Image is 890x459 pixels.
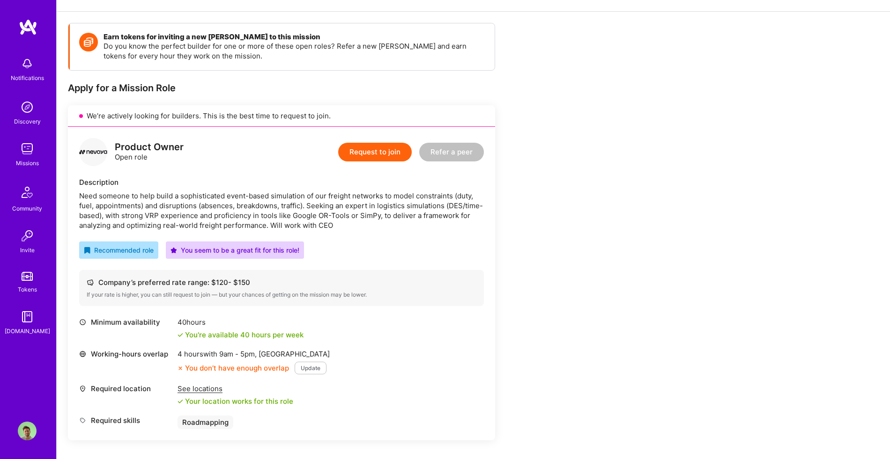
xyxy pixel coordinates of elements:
[79,417,86,424] i: icon Tag
[19,19,37,36] img: logo
[18,284,37,294] div: Tokens
[79,177,484,187] div: Description
[79,33,98,51] img: Token icon
[217,350,259,358] span: 9am - 5pm ,
[171,247,177,254] i: icon PurpleStar
[178,365,183,371] i: icon CloseOrange
[18,226,37,245] img: Invite
[79,317,173,327] div: Minimum availability
[18,307,37,326] img: guide book
[68,105,495,127] div: We’re actively looking for builders. This is the best time to request to join.
[18,422,37,440] img: User Avatar
[79,415,173,425] div: Required skills
[87,279,94,286] i: icon Cash
[14,117,41,126] div: Discovery
[178,415,233,429] div: Roadmapping
[22,272,33,281] img: tokens
[178,317,304,327] div: 40 hours
[115,142,184,152] div: Product Owner
[84,245,154,255] div: Recommended role
[79,384,173,393] div: Required location
[18,54,37,73] img: bell
[171,245,299,255] div: You seem to be a great fit for this role!
[20,245,35,255] div: Invite
[178,349,330,359] div: 4 hours with [GEOGRAPHIC_DATA]
[79,349,173,359] div: Working-hours overlap
[178,396,293,406] div: Your location works for this role
[115,142,184,162] div: Open role
[79,319,86,326] i: icon Clock
[87,291,476,299] div: If your rate is higher, you can still request to join — but your chances of getting on the missio...
[79,138,107,166] img: logo
[16,181,38,204] img: Community
[16,158,39,168] div: Missions
[419,143,484,161] button: Refer a peer
[79,350,86,357] i: icon World
[178,332,183,338] i: icon Check
[79,191,484,230] div: Need someone to help build a sophisticated event-based simulation of our freight networks to mode...
[11,73,44,83] div: Notifications
[84,247,90,254] i: icon RecommendedBadge
[15,422,39,440] a: User Avatar
[178,384,293,393] div: See locations
[12,204,42,213] div: Community
[79,385,86,392] i: icon Location
[87,277,476,287] div: Company’s preferred rate range: $ 120 - $ 150
[338,143,412,161] button: Request to join
[104,33,485,41] h4: Earn tokens for inviting a new [PERSON_NAME] to this mission
[178,330,304,340] div: You're available 40 hours per week
[104,41,485,61] p: Do you know the perfect builder for one or more of these open roles? Refer a new [PERSON_NAME] an...
[68,82,495,94] div: Apply for a Mission Role
[295,362,326,374] button: Update
[178,399,183,404] i: icon Check
[18,139,37,158] img: teamwork
[178,363,289,373] div: You don’t have enough overlap
[18,98,37,117] img: discovery
[5,326,50,336] div: [DOMAIN_NAME]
